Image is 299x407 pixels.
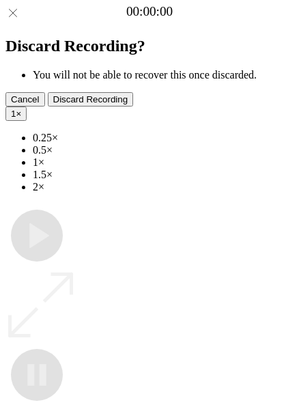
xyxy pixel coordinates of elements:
[5,37,294,55] h2: Discard Recording?
[48,92,134,107] button: Discard Recording
[11,109,16,119] span: 1
[33,69,294,81] li: You will not be able to recover this once discarded.
[5,107,27,121] button: 1×
[33,132,294,144] li: 0.25×
[33,144,294,156] li: 0.5×
[126,4,173,19] a: 00:00:00
[33,156,294,169] li: 1×
[5,92,45,107] button: Cancel
[33,181,294,193] li: 2×
[33,169,294,181] li: 1.5×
